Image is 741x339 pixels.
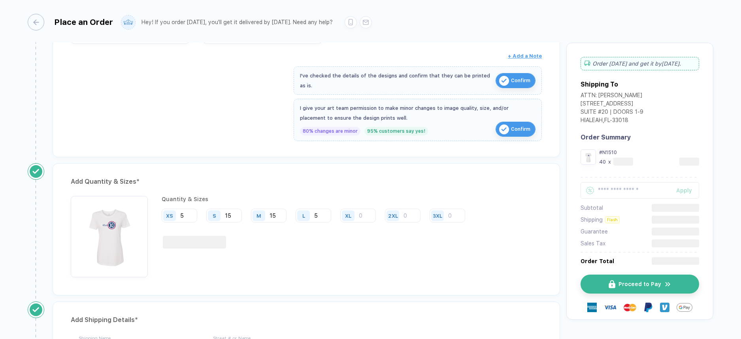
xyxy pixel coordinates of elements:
[71,314,542,326] div: Add Shipping Details
[676,187,699,194] div: Apply
[583,151,594,163] img: 236cb32e-7f5b-4f3c-84fb-2114aa0e8ab5_nt_front_1758750725947.jpg
[599,149,699,155] div: #N1510
[54,17,113,27] div: Place an Order
[508,50,542,62] button: + Add a Note
[300,127,360,136] div: 80% changes are minor
[300,103,535,123] div: I give your art team permission to make minor changes to image quality, size, and/or placement to...
[664,281,671,288] img: icon
[499,124,509,134] img: icon
[643,303,653,312] img: Paypal
[587,303,597,312] img: express
[433,213,442,218] div: 3XL
[581,57,699,70] div: Order [DATE] and get it by [DATE] .
[677,299,692,315] img: GPay
[581,109,643,117] div: SUITE #20 | DOORS 1-9
[581,92,643,100] div: ATTN: [PERSON_NAME]
[496,122,535,137] button: iconConfirm
[302,213,305,218] div: L
[624,301,636,314] img: master-card
[300,71,492,90] div: I've checked the details of the designs and confirm that they can be printed as is.
[581,240,605,247] div: Sales Tax
[511,74,530,87] span: Confirm
[618,281,661,287] span: Proceed to Pay
[604,301,617,314] img: visa
[607,159,612,165] div: x
[581,81,618,88] div: Shipping To
[256,213,261,218] div: M
[609,280,615,288] img: icon
[345,213,351,218] div: XL
[581,117,643,125] div: HIALEAH , FL - 33018
[581,275,699,294] button: iconProceed to Payicon
[388,213,398,218] div: 2XL
[660,303,669,312] img: Venmo
[71,175,542,188] div: Add Quantity & Sizes
[166,213,173,218] div: XS
[581,134,699,141] div: Order Summary
[581,205,603,211] div: Subtotal
[508,53,542,59] span: + Add a Note
[581,258,614,264] div: Order Total
[666,182,699,199] button: Apply
[581,217,603,223] div: Shipping
[213,213,216,218] div: S
[162,196,471,202] div: Quantity & Sizes
[511,123,530,136] span: Confirm
[496,73,535,88] button: iconConfirm
[499,76,509,86] img: icon
[121,15,135,29] img: user profile
[599,159,606,165] div: 40
[581,100,643,109] div: [STREET_ADDRESS]
[75,200,144,269] img: 236cb32e-7f5b-4f3c-84fb-2114aa0e8ab5_nt_front_1758750725947.jpg
[605,217,620,223] div: Flash
[581,228,608,235] div: Guarantee
[364,127,428,136] div: 95% customers say yes!
[141,19,333,26] div: Hey! If you order [DATE], you'll get it delivered by [DATE]. Need any help?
